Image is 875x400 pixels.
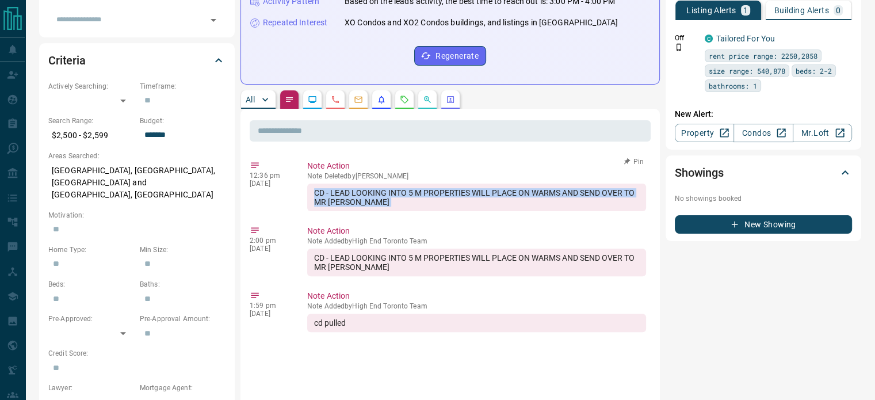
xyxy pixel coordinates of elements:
[675,43,683,51] svg: Push Notification Only
[796,65,832,77] span: beds: 2-2
[709,65,785,77] span: size range: 540,878
[250,302,290,310] p: 1:59 pm
[446,95,455,104] svg: Agent Actions
[48,383,134,393] p: Lawyer:
[308,95,317,104] svg: Lead Browsing Activity
[423,95,432,104] svg: Opportunities
[686,6,736,14] p: Listing Alerts
[263,17,327,29] p: Repeated Interest
[331,95,340,104] svg: Calls
[307,225,646,237] p: Note Action
[675,124,734,142] a: Property
[307,302,646,310] p: Note Added by High End Toronto Team
[774,6,829,14] p: Building Alerts
[733,124,793,142] a: Condos
[307,237,646,245] p: Note Added by High End Toronto Team
[140,245,226,255] p: Min Size:
[48,210,226,220] p: Motivation:
[307,172,646,180] p: Note Deleted by [PERSON_NAME]
[354,95,363,104] svg: Emails
[48,314,134,324] p: Pre-Approved:
[675,163,724,182] h2: Showings
[48,151,226,161] p: Areas Searched:
[250,180,290,188] p: [DATE]
[48,47,226,74] div: Criteria
[48,245,134,255] p: Home Type:
[675,215,852,234] button: New Showing
[675,108,852,120] p: New Alert:
[140,314,226,324] p: Pre-Approval Amount:
[400,95,409,104] svg: Requests
[307,160,646,172] p: Note Action
[345,17,618,29] p: XO Condos and XO2 Condos buildings, and listings in [GEOGRAPHIC_DATA]
[307,249,646,276] div: CD - LEAD LOOKING INTO 5 M PROPERTIES WILL PLACE ON WARMS AND SEND OVER TO MR [PERSON_NAME]
[307,290,646,302] p: Note Action
[307,314,646,332] div: cd pulled
[48,161,226,204] p: [GEOGRAPHIC_DATA], [GEOGRAPHIC_DATA], [GEOGRAPHIC_DATA] and [GEOGRAPHIC_DATA], [GEOGRAPHIC_DATA]
[709,80,757,92] span: bathrooms: 1
[716,34,775,43] a: Tailored For You
[836,6,840,14] p: 0
[48,348,226,359] p: Credit Score:
[793,124,852,142] a: Mr.Loft
[285,95,294,104] svg: Notes
[205,12,221,28] button: Open
[675,33,698,43] p: Off
[140,279,226,289] p: Baths:
[675,193,852,204] p: No showings booked
[140,383,226,393] p: Mortgage Agent:
[307,184,646,211] div: CD - LEAD LOOKING INTO 5 M PROPERTIES WILL PLACE ON WARMS AND SEND OVER TO MR [PERSON_NAME]
[414,46,486,66] button: Regenerate
[246,96,255,104] p: All
[705,35,713,43] div: condos.ca
[48,126,134,145] p: $2,500 - $2,599
[140,116,226,126] p: Budget:
[743,6,748,14] p: 1
[48,279,134,289] p: Beds:
[250,245,290,253] p: [DATE]
[48,51,86,70] h2: Criteria
[48,81,134,92] p: Actively Searching:
[709,50,817,62] span: rent price range: 2250,2858
[675,159,852,186] div: Showings
[250,237,290,245] p: 2:00 pm
[250,172,290,180] p: 12:36 pm
[617,157,651,167] button: Pin
[250,310,290,318] p: [DATE]
[377,95,386,104] svg: Listing Alerts
[48,116,134,126] p: Search Range:
[140,81,226,92] p: Timeframe:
